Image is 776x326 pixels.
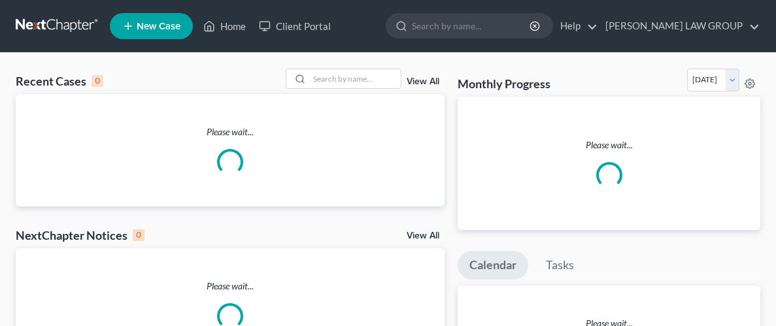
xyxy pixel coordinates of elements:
a: Tasks [534,251,586,280]
a: Help [554,14,598,38]
input: Search by name... [309,69,401,88]
a: Home [197,14,252,38]
div: NextChapter Notices [16,227,144,243]
div: 0 [92,75,103,87]
a: View All [407,77,439,86]
div: Recent Cases [16,73,103,89]
p: Please wait... [16,125,445,139]
div: 0 [133,229,144,241]
a: View All [407,231,439,240]
span: New Case [137,22,180,31]
h3: Monthly Progress [458,76,550,91]
input: Search by name... [412,14,531,38]
a: Client Portal [252,14,337,38]
p: Please wait... [468,139,750,152]
a: [PERSON_NAME] LAW GROUP [599,14,760,38]
a: Calendar [458,251,528,280]
p: Please wait... [16,280,445,293]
